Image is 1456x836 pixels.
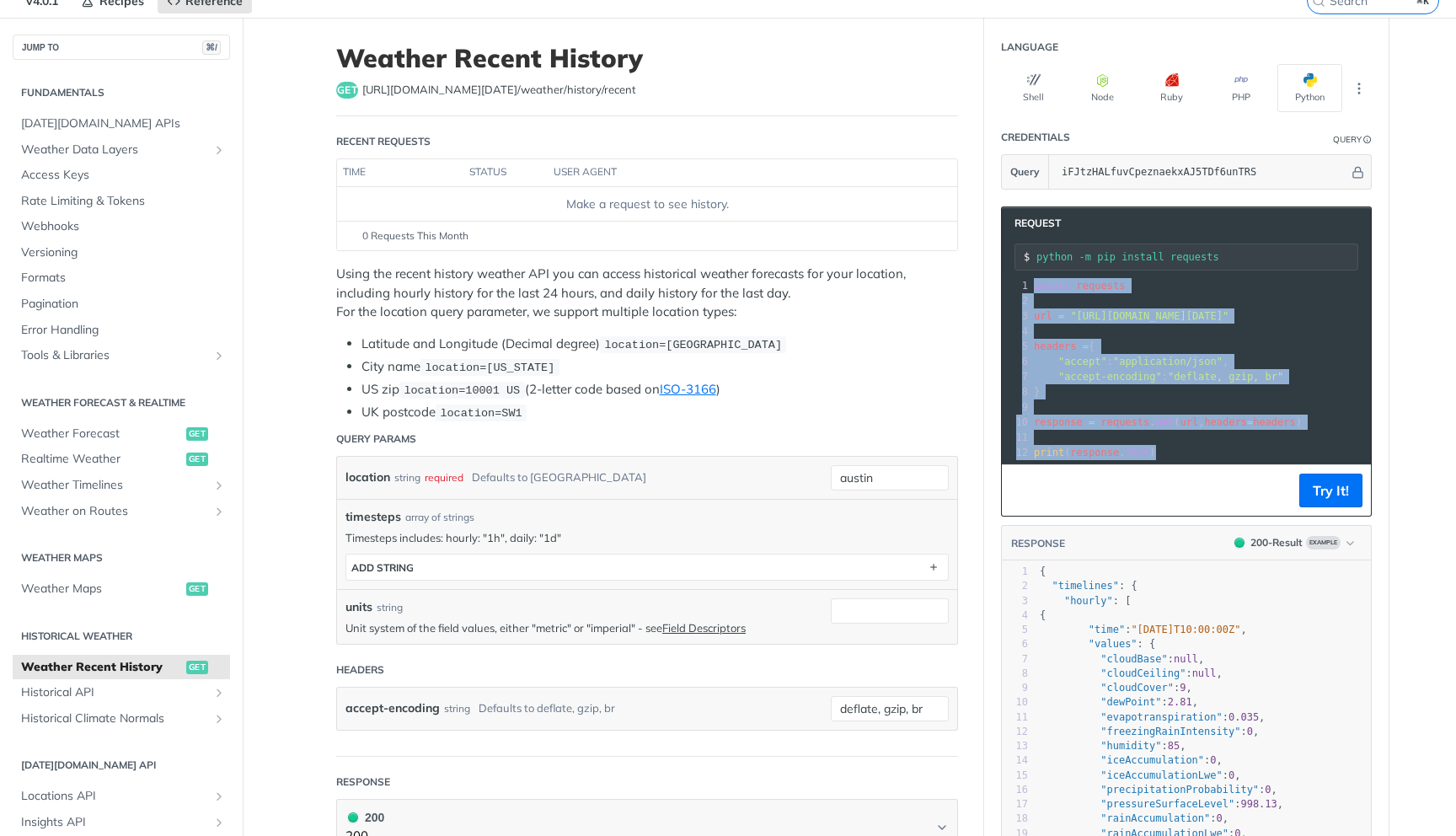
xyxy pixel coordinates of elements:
span: Webhooks [21,218,226,235]
div: 16 [1002,783,1028,797]
a: Weather Recent Historyget [13,655,230,680]
span: headers [1204,416,1247,428]
button: Copy to clipboard [1010,478,1034,503]
span: Rate Limiting & Tokens [21,193,226,210]
span: "iceAccumulation" [1100,754,1204,766]
div: required [425,465,463,490]
span: : , [1040,624,1247,635]
span: location=[US_STATE] [425,362,554,374]
span: get [186,582,208,596]
div: 17 [1002,797,1028,812]
span: Access Keys [21,167,226,184]
a: Weather Data LayersShow subpages for Weather Data Layers [13,137,230,163]
a: Formats [13,265,230,291]
h2: Historical Weather [13,629,230,644]
span: : , [1034,356,1228,367]
span: Versioning [21,244,226,261]
a: ISO-3166 [660,381,716,397]
span: { [1040,609,1046,621]
div: 10 [1002,695,1028,710]
span: https://api.tomorrow.io/v4/weather/history/recent [362,82,636,99]
div: Query Params [336,431,416,447]
div: 4 [1002,608,1028,623]
a: Weather TimelinesShow subpages for Weather Timelines [13,473,230,498]
span: ( . ) [1034,447,1156,458]
div: 2 [1002,579,1028,593]
a: Webhooks [13,214,230,239]
a: Tools & LibrariesShow subpages for Tools & Libraries [13,343,230,368]
span: Weather Timelines [21,477,208,494]
button: ADD string [346,555,948,580]
label: accept-encoding [345,696,440,721]
button: Show subpages for Weather on Routes [212,505,226,518]
span: "cloudBase" [1100,653,1167,665]
span: 2.81 [1168,696,1192,708]
span: 0 [1210,754,1216,766]
span: = [1089,416,1095,428]
span: "cloudCover" [1100,682,1174,694]
a: Locations APIShow subpages for Locations API [13,784,230,809]
span: : , [1040,798,1283,810]
div: 15 [1002,769,1028,783]
div: 3 [1002,594,1028,608]
span: requests [1101,416,1150,428]
span: 0 [1247,726,1253,737]
div: 11 [1002,710,1028,725]
span: 0.035 [1228,711,1259,723]
span: get [186,661,208,674]
button: More Languages [1346,76,1372,101]
div: 200 - Result [1250,535,1303,550]
th: status [463,159,548,186]
div: 6 [1002,354,1030,369]
a: Pagination [13,292,230,317]
button: Shell [1001,64,1066,112]
span: Locations API [21,788,208,805]
span: location=10001 US [404,384,520,397]
svg: Chevron [935,821,949,834]
div: 7 [1002,652,1028,667]
span: . ( , ) [1034,416,1302,428]
a: Weather Mapsget [13,576,230,602]
span: url [1034,310,1052,322]
p: Using the recent history weather API you can access historical weather forecasts for your locatio... [336,265,958,322]
span: : { [1040,580,1137,592]
span: 0 [1265,784,1271,796]
div: string [377,600,403,615]
div: 5 [1002,339,1030,354]
span: 200 [1234,538,1245,548]
span: null [1174,653,1198,665]
div: string [394,465,420,490]
span: "deflate, gzip, br" [1168,371,1283,383]
span: Tools & Libraries [21,347,208,364]
span: Error Handling [21,322,226,339]
span: { [1034,340,1095,352]
div: 9 [1002,399,1030,415]
h2: Weather Maps [13,550,230,565]
span: response [1070,447,1119,458]
span: 200 [348,812,358,823]
div: 200 [345,808,384,827]
span: Weather Maps [21,581,182,598]
span: "iceAccumulationLwe" [1100,769,1223,781]
button: Show subpages for Historical API [212,686,226,699]
div: Response [336,774,390,790]
button: Try It! [1299,474,1362,507]
span: Query [1010,164,1040,180]
li: Latitude and Longitude (Decimal degree) [361,335,958,354]
div: 1 [1002,565,1028,579]
div: Defaults to [GEOGRAPHIC_DATA] [472,465,646,490]
div: Defaults to deflate, gzip, br [479,696,615,721]
div: string [444,696,470,721]
button: Show subpages for Insights API [212,816,226,829]
div: Recent Requests [336,134,431,149]
li: UK postcode [361,403,958,422]
span: "accept-encoding" [1058,371,1162,383]
div: 8 [1002,667,1028,681]
span: get [186,427,208,441]
span: = [1083,340,1089,352]
div: 14 [1002,753,1028,768]
span: "dewPoint" [1100,696,1161,708]
span: : , [1040,754,1223,766]
span: [DATE][DOMAIN_NAME] APIs [21,115,226,132]
h2: Fundamentals [13,85,230,100]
